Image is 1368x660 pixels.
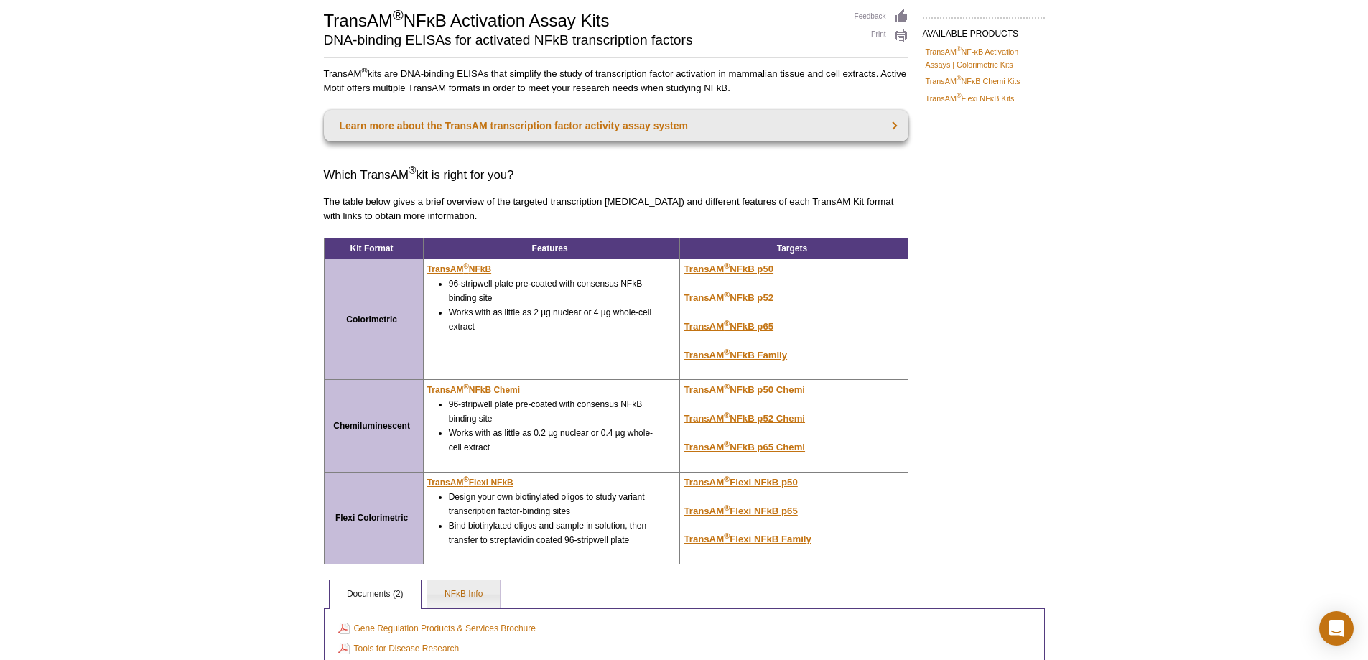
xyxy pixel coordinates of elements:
[684,350,787,361] a: TransAM®NFkB Family
[427,383,520,397] a: TransAM®NFkB Chemi
[724,318,730,327] sup: ®
[724,503,730,511] sup: ®
[724,290,730,299] sup: ®
[923,17,1045,43] h2: AVAILABLE PRODUCTS
[684,264,773,274] a: TransAM®NFkB p50
[684,321,773,332] a: TransAM®NFkB p65
[724,531,730,540] sup: ®
[684,506,797,516] u: TransAM Flexi NFkB p65
[427,264,491,274] u: TransAM NFkB
[684,506,797,516] a: TransAM®Flexi NFkB p65
[362,66,368,75] sup: ®
[324,67,908,96] p: TransAM kits are DNA-binding ELISAs that simplify the study of transcription factor activation in...
[926,45,1042,71] a: TransAM®NF-κB Activation Assays | Colorimetric Kits
[427,478,513,488] u: TransAM Flexi NFkB
[346,315,397,325] strong: Colorimetric
[449,397,660,426] li: 96-stripwell plate pre-coated with consensus NFkB binding site
[684,477,797,488] a: TransAM®Flexi NFkB p50
[724,474,730,483] sup: ®
[409,165,416,177] sup: ®
[393,7,404,23] sup: ®
[449,276,660,305] li: 96-stripwell plate pre-coated with consensus NFkB binding site
[684,413,805,424] u: TransAM NFkB p52 Chemi
[338,621,536,636] a: Gene Regulation Products & Services Brochure
[684,350,787,361] u: TransAM NFkB Family
[684,321,773,332] u: TransAM NFkB p65
[324,195,908,223] p: The table below gives a brief overview of the targeted transcription [MEDICAL_DATA]) and differen...
[684,384,805,395] u: TransAM NFkB p50 Chemi
[684,292,773,303] a: TransAM®NFkB p52
[684,534,811,544] a: TransAM®Flexi NFkB Family
[427,475,513,490] a: TransAM®Flexi NFkB
[684,477,797,488] u: TransAM Flexi NFkB p50
[463,475,468,483] sup: ®
[684,534,811,544] u: TransAM Flexi NFkB Family
[684,292,773,303] u: TransAM NFkB p52
[724,382,730,391] sup: ®
[449,426,660,455] li: Works with as little as 0.2 µg nuclear or 0.4 µg whole-cell extract
[1319,611,1354,646] div: Open Intercom Messenger
[724,440,730,448] sup: ®
[532,243,568,254] strong: Features
[427,262,491,276] a: TransAM®NFkB
[324,9,840,30] h1: TransAM NFκB Activation Assay Kits
[324,34,840,47] h2: DNA-binding ELISAs for activated NFkB transcription factors
[463,383,468,391] sup: ®
[684,442,805,452] u: TransAM NFkB p65 Chemi
[724,347,730,355] sup: ®
[427,385,520,395] u: TransAM NFkB Chemi
[427,580,500,609] a: NFκB Info
[333,421,410,431] strong: Chemiluminescent
[724,411,730,419] sup: ®
[926,92,1015,105] a: TransAM®Flexi NFκB Kits
[855,28,908,44] a: Print
[957,45,962,52] sup: ®
[449,490,660,519] li: Design your own biotinylated oligos to study variant transcription factor-binding sites
[449,519,660,547] li: Bind biotinylated oligos and sample in solution, then transfer to streptavidin coated 96-stripwel...
[324,110,908,141] a: Learn more about the TransAM transcription factor activity assay system
[335,513,408,523] strong: Flexi Colorimetric
[684,264,773,274] u: TransAM NFkB p50
[463,262,468,270] sup: ®
[449,305,660,334] li: Works with as little as 2 µg nuclear or 4 µg whole-cell extract
[724,261,730,270] sup: ®
[684,442,805,452] a: TransAM®NFkB p65 Chemi
[777,243,807,254] strong: Targets
[350,243,394,254] strong: Kit Format
[926,75,1020,88] a: TransAM®NFκB Chemi Kits
[957,75,962,83] sup: ®
[957,92,962,99] sup: ®
[324,167,908,184] h3: Which TransAM kit is right for you?
[855,9,908,24] a: Feedback
[338,641,460,656] a: Tools for Disease Research
[330,580,421,609] a: Documents (2)
[684,384,805,395] a: TransAM®NFkB p50 Chemi
[684,413,805,424] a: TransAM®NFkB p52 Chemi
